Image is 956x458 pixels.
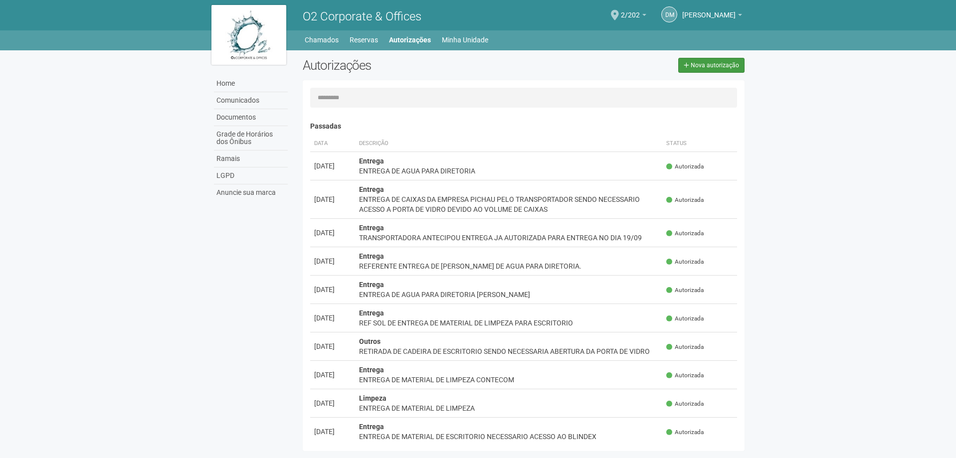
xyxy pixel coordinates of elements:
span: DIEGO MEDEIROS [682,1,736,19]
strong: Outros [359,337,381,345]
strong: Limpeza [359,394,386,402]
th: Status [662,136,737,152]
div: ENTREGA DE AGUA PARA DIRETORIA [359,166,659,176]
div: ENTREGA DE AGUA PARA DIRETORIA [PERSON_NAME] [359,290,659,300]
div: TRANSPORTADORA ANTECIPOU ENTREGA JA AUTORIZADA PARA ENTREGA NO DIA 19/09 [359,233,659,243]
a: Anuncie sua marca [214,184,288,201]
span: O2 Corporate & Offices [303,9,421,23]
span: Nova autorização [691,62,739,69]
a: LGPD [214,167,288,184]
span: Autorizada [666,196,704,204]
div: ENTREGA DE CAIXAS DA EMPRESA PICHAU PELO TRANSPORTADOR SENDO NECESSARIO ACESSO A PORTA DE VIDRO D... [359,194,659,214]
a: 2/202 [621,12,646,20]
a: Ramais [214,151,288,167]
span: Autorizada [666,162,704,171]
span: 2/202 [621,1,640,19]
div: [DATE] [314,370,351,380]
strong: Entrega [359,185,384,193]
strong: Entrega [359,224,384,232]
a: Documentos [214,109,288,126]
a: Nova autorização [678,58,745,73]
img: logo.jpg [211,5,286,65]
strong: Entrega [359,309,384,317]
div: [DATE] [314,398,351,408]
div: ENTREGA DE MATERIAL DE LIMPEZA CONTECOM [359,375,659,385]
span: Autorizada [666,371,704,380]
span: Autorizada [666,314,704,323]
strong: Entrega [359,423,384,431]
div: RETIRADA DE CADEIRA DE ESCRITORIO SENDO NECESSARIA ABERTURA DA PORTA DE VIDRO [359,346,659,356]
span: Autorizada [666,428,704,437]
th: Descrição [355,136,663,152]
div: [DATE] [314,256,351,266]
div: [DATE] [314,161,351,171]
div: ENTREGA DE MATERIAL DE ESCRITORIO NECESSARIO ACESSO AO BLINDEX [359,432,659,442]
a: Autorizações [389,33,431,47]
strong: Entrega [359,252,384,260]
div: [DATE] [314,313,351,323]
div: [DATE] [314,228,351,238]
a: Grade de Horários dos Ônibus [214,126,288,151]
span: Autorizada [666,286,704,295]
a: Comunicados [214,92,288,109]
span: Autorizada [666,229,704,238]
h4: Passadas [310,123,738,130]
strong: Entrega [359,157,384,165]
a: DM [661,6,677,22]
div: ENTREGA DE MATERIAL DE LIMPEZA [359,403,659,413]
strong: Entrega [359,366,384,374]
a: Home [214,75,288,92]
strong: Entrega [359,281,384,289]
span: Autorizada [666,343,704,351]
th: Data [310,136,355,152]
a: Chamados [305,33,339,47]
h2: Autorizações [303,58,516,73]
div: REFERENTE ENTREGA DE [PERSON_NAME] DE AGUA PARA DIRETORIA. [359,261,659,271]
span: Autorizada [666,400,704,408]
div: [DATE] [314,194,351,204]
a: Minha Unidade [442,33,488,47]
div: [DATE] [314,341,351,351]
div: [DATE] [314,427,351,437]
div: REF SOL DE ENTREGA DE MATERIAL DE LIMPEZA PARA ESCRITORIO [359,318,659,328]
span: Autorizada [666,258,704,266]
a: Reservas [350,33,378,47]
a: [PERSON_NAME] [682,12,742,20]
div: [DATE] [314,285,351,295]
